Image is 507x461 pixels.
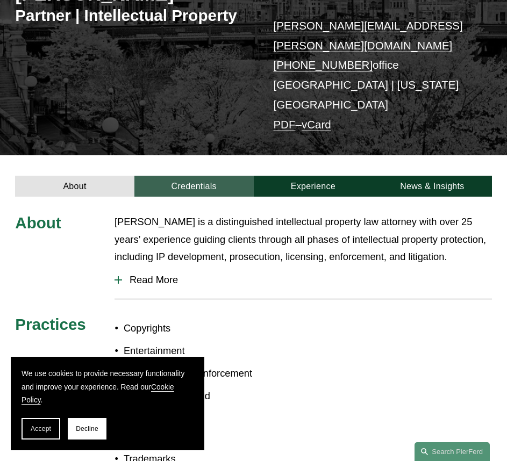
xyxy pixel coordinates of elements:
a: [PHONE_NUMBER] [273,59,373,71]
a: PDF [273,118,295,131]
span: Read More [122,274,492,286]
a: About [15,176,134,196]
p: Copyrights [124,320,254,337]
a: vCard [302,118,331,131]
a: Credentials [134,176,254,196]
a: Experience [254,176,373,196]
span: Decline [76,425,98,433]
p: We use cookies to provide necessary functionality and improve your experience. Read our . [22,368,194,407]
a: Cookie Policy [22,383,174,405]
section: Cookie banner [11,357,204,450]
span: About [15,214,61,232]
button: Accept [22,418,60,440]
button: Read More [115,266,492,294]
h3: Partner | Intellectual Property [15,6,253,26]
span: Practices [15,315,86,333]
a: [PERSON_NAME][EMAIL_ADDRESS][PERSON_NAME][DOMAIN_NAME] [273,19,462,52]
p: office [GEOGRAPHIC_DATA] | [US_STATE][GEOGRAPHIC_DATA] – [273,16,472,135]
p: Entertainment [124,342,254,360]
p: [PERSON_NAME] is a distinguished intellectual property law attorney with over 25 years’ experienc... [115,213,492,266]
button: Decline [68,418,106,440]
span: Accept [31,425,51,433]
a: News & Insights [373,176,492,196]
a: Search this site [415,442,490,461]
